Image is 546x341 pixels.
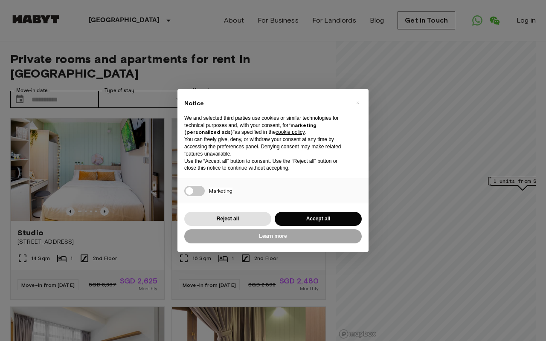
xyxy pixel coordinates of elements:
span: Marketing [209,188,232,194]
a: cookie policy [276,129,305,135]
span: × [356,98,359,108]
button: Accept all [275,212,362,226]
button: Learn more [184,229,362,243]
p: We and selected third parties use cookies or similar technologies for technical purposes and, wit... [184,115,348,136]
button: Close this notice [351,96,364,110]
strong: “marketing (personalized ads)” [184,122,317,136]
p: Use the “Accept all” button to consent. Use the “Reject all” button or close this notice to conti... [184,158,348,172]
h2: Notice [184,99,348,108]
button: Reject all [184,212,271,226]
p: You can freely give, deny, or withdraw your consent at any time by accessing the preferences pane... [184,136,348,157]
